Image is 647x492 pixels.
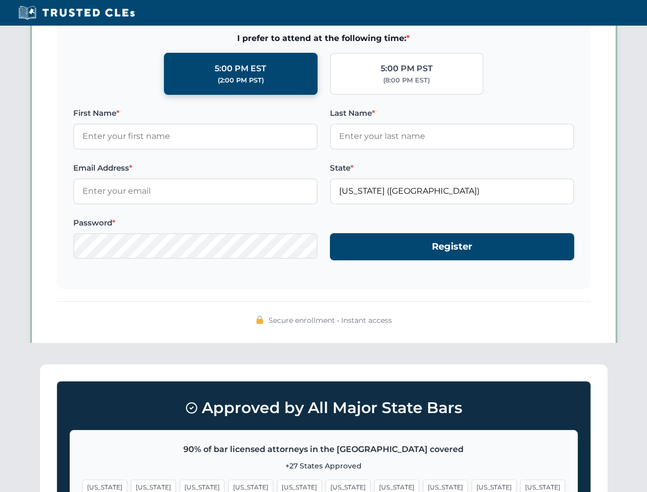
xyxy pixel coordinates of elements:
[15,5,138,20] img: Trusted CLEs
[218,75,264,86] div: (2:00 PM PST)
[330,233,574,260] button: Register
[73,32,574,45] span: I prefer to attend at the following time:
[82,443,565,456] p: 90% of bar licensed attorneys in the [GEOGRAPHIC_DATA] covered
[381,62,433,75] div: 5:00 PM PST
[73,162,318,174] label: Email Address
[268,315,392,326] span: Secure enrollment • Instant access
[330,124,574,149] input: Enter your last name
[70,394,578,422] h3: Approved by All Major State Bars
[330,162,574,174] label: State
[215,62,266,75] div: 5:00 PM EST
[73,124,318,149] input: Enter your first name
[73,107,318,119] label: First Name
[330,107,574,119] label: Last Name
[82,460,565,471] p: +27 States Approved
[73,217,318,229] label: Password
[73,178,318,204] input: Enter your email
[330,178,574,204] input: Florida (FL)
[383,75,430,86] div: (8:00 PM EST)
[256,316,264,324] img: 🔒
